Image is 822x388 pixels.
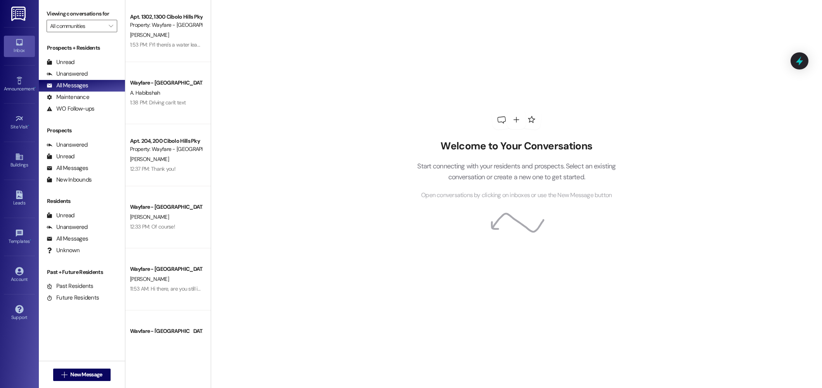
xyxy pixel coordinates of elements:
div: Unanswered [47,141,88,149]
div: All Messages [47,164,88,172]
button: New Message [53,369,111,381]
div: Wayfare - [GEOGRAPHIC_DATA] [130,203,202,211]
div: Unread [47,152,75,161]
div: Wayfare - [GEOGRAPHIC_DATA] [130,265,202,273]
i:  [61,372,67,378]
p: Start connecting with your residents and prospects. Select an existing conversation or create a n... [406,161,628,183]
div: 12:37 PM: Thank you! [130,165,175,172]
span: A. Habibshah [130,89,160,96]
span: • [28,123,29,128]
span: [PERSON_NAME] [130,31,169,38]
span: Open conversations by clicking on inboxes or use the New Message button [421,191,612,200]
div: Unanswered [47,70,88,78]
img: ResiDesk Logo [11,7,27,21]
div: New Inbounds [47,176,92,184]
div: All Messages [47,81,88,90]
a: Templates • [4,227,35,248]
a: Account [4,265,35,286]
div: Unknown [47,246,80,255]
a: Leads [4,188,35,209]
span: [PERSON_NAME] [130,156,169,163]
span: • [30,237,31,243]
span: [PERSON_NAME] [130,213,169,220]
div: WO Follow-ups [47,105,94,113]
i:  [109,23,113,29]
label: Viewing conversations for [47,8,117,20]
h2: Welcome to Your Conversations [406,140,628,152]
div: Residents [39,197,125,205]
div: Unread [47,211,75,220]
div: Future Residents [47,294,99,302]
div: Prospects [39,126,125,135]
input: All communities [50,20,105,32]
div: Unread [47,58,75,66]
div: Property: Wayfare - [GEOGRAPHIC_DATA] [130,145,202,153]
div: Apt. 204, 200 Cibolo Hills Pky [130,137,202,145]
div: All Messages [47,235,88,243]
a: Inbox [4,36,35,57]
div: 12:33 PM: Of course! [130,223,175,230]
div: 11:53 AM: Hi there, are you still interested in applying to our Wayfare Community? [130,285,310,292]
div: Unanswered [47,223,88,231]
span: • [35,85,36,90]
div: Past Residents [47,282,94,290]
a: Support [4,303,35,324]
div: Past + Future Residents [39,268,125,276]
div: Property: Wayfare - [GEOGRAPHIC_DATA] [130,21,202,29]
a: Buildings [4,150,35,171]
div: 1:38 PM: Driving can't text [130,99,186,106]
div: Prospects + Residents [39,44,125,52]
div: Wayfare - [GEOGRAPHIC_DATA] [130,327,202,335]
div: Maintenance [47,93,89,101]
span: New Message [70,371,102,379]
div: Wayfare - [GEOGRAPHIC_DATA] [130,79,202,87]
div: Apt. 1302, 1300 Cibolo Hills Pky [130,13,202,21]
a: Site Visit • [4,112,35,133]
div: 1:53 PM: FYI there's a water leak coming from 1402's front flower bed. It's [PERSON_NAME]'s house [130,41,348,48]
span: [PERSON_NAME] [130,275,169,282]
